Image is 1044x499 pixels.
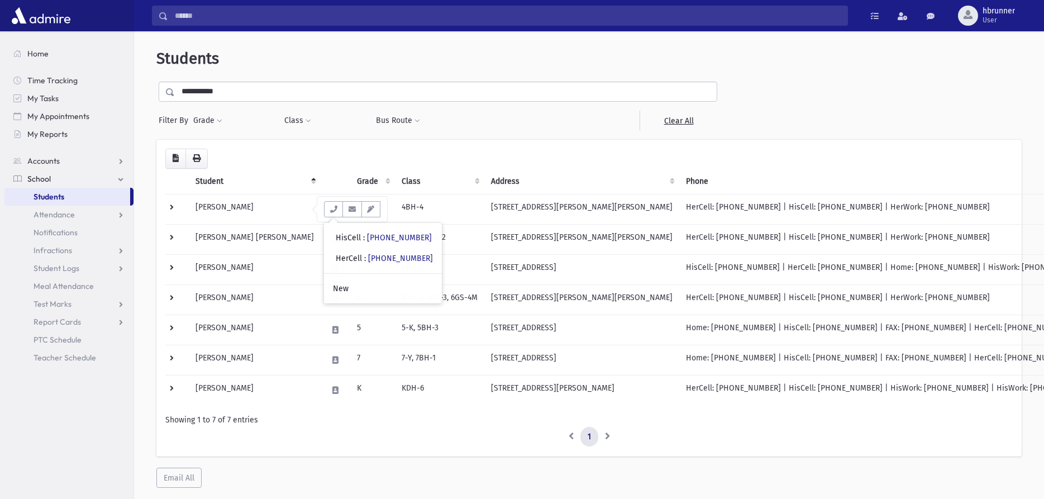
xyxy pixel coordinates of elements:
[189,254,321,284] td: [PERSON_NAME]
[4,349,134,367] a: Teacher Schedule
[34,299,71,309] span: Test Marks
[34,335,82,345] span: PTC Schedule
[484,375,679,405] td: [STREET_ADDRESS][PERSON_NAME]
[27,129,68,139] span: My Reports
[34,281,94,291] span: Meal Attendance
[284,111,312,131] button: Class
[34,353,96,363] span: Teacher Schedule
[4,125,134,143] a: My Reports
[4,107,134,125] a: My Appointments
[27,75,78,85] span: Time Tracking
[27,174,51,184] span: School
[34,317,81,327] span: Report Cards
[580,427,598,447] a: 1
[361,201,380,217] button: Email Templates
[983,16,1015,25] span: User
[9,4,73,27] img: AdmirePro
[27,111,89,121] span: My Appointments
[4,206,134,224] a: Attendance
[484,315,679,345] td: [STREET_ADDRESS]
[983,7,1015,16] span: hbrunner
[189,194,321,224] td: [PERSON_NAME]
[640,111,717,131] a: Clear All
[4,152,134,170] a: Accounts
[395,375,484,405] td: KDH-6
[350,194,395,224] td: 4
[395,315,484,345] td: 5-K, 5BH-3
[395,194,484,224] td: 4BH-4
[27,156,60,166] span: Accounts
[156,49,219,68] span: Students
[368,254,433,263] a: [PHONE_NUMBER]
[4,45,134,63] a: Home
[34,263,79,273] span: Student Logs
[34,210,75,220] span: Attendance
[484,169,679,194] th: Address: activate to sort column ascending
[4,170,134,188] a: School
[484,345,679,375] td: [STREET_ADDRESS]
[375,111,421,131] button: Bus Route
[4,259,134,277] a: Student Logs
[4,89,134,107] a: My Tasks
[189,375,321,405] td: [PERSON_NAME]
[350,345,395,375] td: 7
[193,111,223,131] button: Grade
[395,345,484,375] td: 7-Y, 7BH-1
[484,284,679,315] td: [STREET_ADDRESS][PERSON_NAME][PERSON_NAME]
[34,227,78,237] span: Notifications
[336,232,432,244] div: HisCell
[336,253,433,264] div: HerCell
[364,254,366,263] span: :
[189,224,321,254] td: [PERSON_NAME] [PERSON_NAME]
[484,254,679,284] td: [STREET_ADDRESS]
[34,192,64,202] span: Students
[4,331,134,349] a: PTC Schedule
[156,468,202,488] button: Email All
[4,224,134,241] a: Notifications
[4,241,134,259] a: Infractions
[165,414,1013,426] div: Showing 1 to 7 of 7 entries
[350,169,395,194] th: Grade: activate to sort column ascending
[484,194,679,224] td: [STREET_ADDRESS][PERSON_NAME][PERSON_NAME]
[484,224,679,254] td: [STREET_ADDRESS][PERSON_NAME][PERSON_NAME]
[395,169,484,194] th: Class: activate to sort column ascending
[189,169,321,194] th: Student: activate to sort column descending
[4,188,130,206] a: Students
[4,72,134,89] a: Time Tracking
[324,278,442,299] a: New
[189,345,321,375] td: [PERSON_NAME]
[165,149,186,169] button: CSV
[4,313,134,331] a: Report Cards
[168,6,847,26] input: Search
[350,315,395,345] td: 5
[34,245,72,255] span: Infractions
[367,233,432,243] a: [PHONE_NUMBER]
[189,315,321,345] td: [PERSON_NAME]
[189,284,321,315] td: [PERSON_NAME]
[27,93,59,103] span: My Tasks
[4,277,134,295] a: Meal Attendance
[4,295,134,313] a: Test Marks
[363,233,365,243] span: :
[27,49,49,59] span: Home
[185,149,208,169] button: Print
[159,115,193,126] span: Filter By
[350,375,395,405] td: K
